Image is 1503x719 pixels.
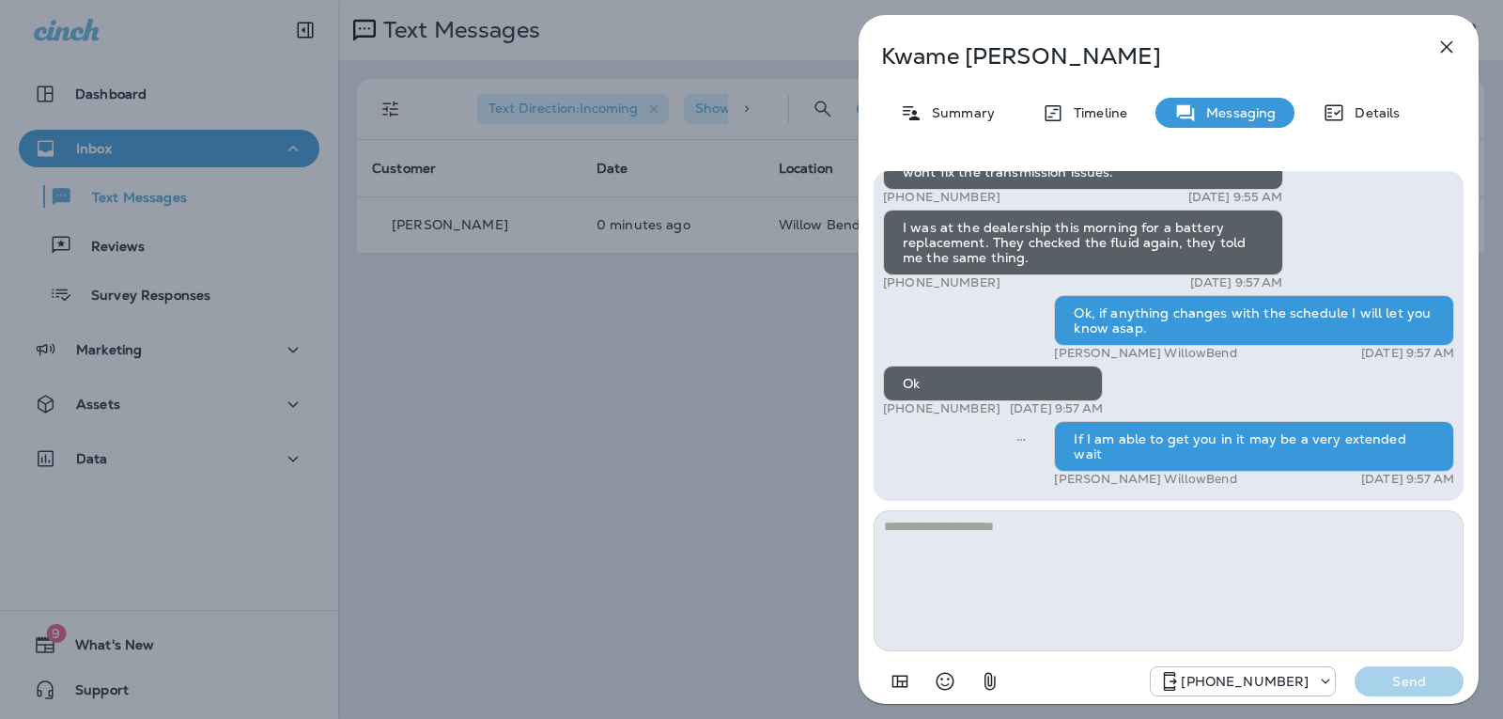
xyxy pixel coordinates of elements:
p: [PHONE_NUMBER] [883,401,1000,416]
p: [PERSON_NAME] WillowBend [1054,346,1236,361]
p: [DATE] 9:57 AM [1010,401,1103,416]
button: Add in a premade template [881,663,919,700]
p: [DATE] 9:57 AM [1361,346,1454,361]
p: Summary [922,105,995,120]
p: Details [1345,105,1400,120]
p: [DATE] 9:55 AM [1188,190,1283,205]
p: [PHONE_NUMBER] [883,275,1000,290]
p: [PHONE_NUMBER] [883,190,1000,205]
p: [DATE] 9:57 AM [1361,472,1454,487]
p: Kwame [PERSON_NAME] [881,43,1394,70]
p: Messaging [1197,105,1276,120]
div: Ok [883,366,1103,401]
button: Select an emoji [926,663,964,700]
p: [DATE] 9:57 AM [1190,275,1283,290]
p: [PERSON_NAME] WillowBend [1054,472,1236,487]
div: Ok, if anything changes with the schedule I will let you know asap. [1054,295,1454,346]
div: I was at the dealership this morning for a battery replacement. They checked the fluid again, the... [883,210,1283,275]
div: +1 (813) 497-4455 [1151,670,1335,693]
div: If I am able to get you in it may be a very extended wait [1054,421,1454,472]
p: [PHONE_NUMBER] [1181,674,1309,689]
span: Sent [1016,430,1026,446]
p: Timeline [1064,105,1127,120]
